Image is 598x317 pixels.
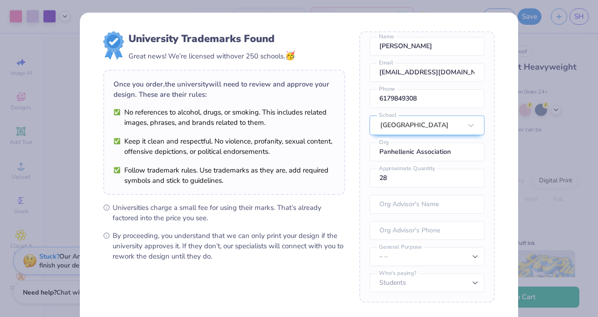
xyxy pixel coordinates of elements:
[370,221,484,240] input: Org Advisor's Phone
[370,37,484,56] input: Name
[128,31,295,46] div: University Trademarks Found
[370,195,484,214] input: Org Advisor's Name
[370,63,484,82] input: Email
[285,50,295,61] span: 🥳
[370,143,484,161] input: Org
[114,165,335,186] li: Follow trademark rules. Use trademarks as they are, add required symbols and stick to guidelines.
[114,79,335,100] div: Once you order, the university will need to review and approve your design. These are their rules:
[114,136,335,157] li: Keep it clean and respectful. No violence, profanity, sexual content, offensive depictions, or po...
[113,231,345,261] span: By proceeding, you understand that we can only print your design if the university approves it. I...
[128,50,295,62] div: Great news! We’re licensed with over 250 schools.
[114,107,335,128] li: No references to alcohol, drugs, or smoking. This includes related images, phrases, and brands re...
[113,202,345,223] span: Universities charge a small fee for using their marks. That’s already factored into the price you...
[370,89,484,108] input: Phone
[370,169,484,187] input: Approximate Quantity
[103,31,124,59] img: license-marks-badge.png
